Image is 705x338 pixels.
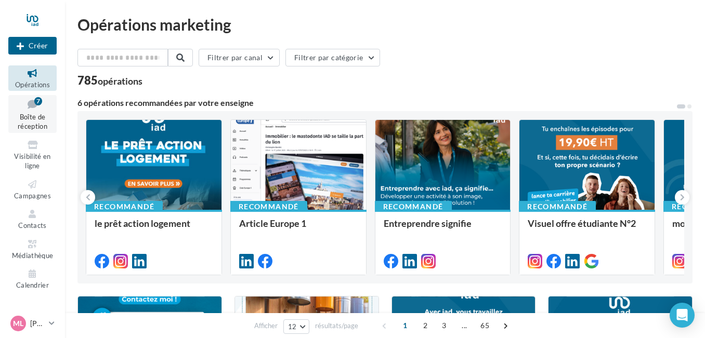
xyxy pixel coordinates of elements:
span: 1 [397,317,413,334]
span: résultats/page [315,321,358,331]
div: 785 [77,75,142,86]
a: Visibilité en ligne [8,137,57,172]
span: 2 [417,317,434,334]
button: 12 [283,319,310,334]
a: Campagnes [8,177,57,202]
span: 65 [476,317,493,334]
button: Créer [8,37,57,55]
div: 7 [34,97,42,105]
div: 6 opérations recommandées par votre enseigne [77,99,676,107]
span: Opérations [15,80,50,89]
span: 3 [436,317,452,334]
span: Visibilité en ligne [14,152,50,170]
p: [PERSON_NAME] [30,318,45,329]
span: Campagnes [14,192,51,200]
span: le prêt action logement [95,218,190,229]
div: Recommandé [230,201,307,212]
a: Boîte de réception7 [8,95,57,133]
div: Recommandé [519,201,596,212]
div: Recommandé [86,201,163,212]
span: Entreprendre signifie [384,218,472,229]
span: Médiathèque [12,251,54,260]
button: Filtrer par canal [199,49,280,66]
a: Contacts [8,206,57,232]
a: Ml [PERSON_NAME] [8,314,57,333]
button: Filtrer par catégorie [285,49,380,66]
div: Recommandé [375,201,452,212]
span: Visuel offre étudiante N°2 [528,218,636,229]
span: 12 [288,322,297,331]
span: Ml [13,318,23,329]
span: Afficher [254,321,278,331]
a: Médiathèque [8,236,57,262]
span: Article Europe 1 [239,218,306,229]
span: Contacts [18,221,47,229]
span: Calendrier [16,281,49,289]
div: Opérations marketing [77,17,693,32]
div: Nouvelle campagne [8,37,57,55]
span: Boîte de réception [18,113,47,131]
div: opérations [98,76,142,86]
span: ... [456,317,473,334]
a: Calendrier [8,266,57,291]
a: Opérations [8,65,57,91]
div: Open Intercom Messenger [670,303,695,328]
